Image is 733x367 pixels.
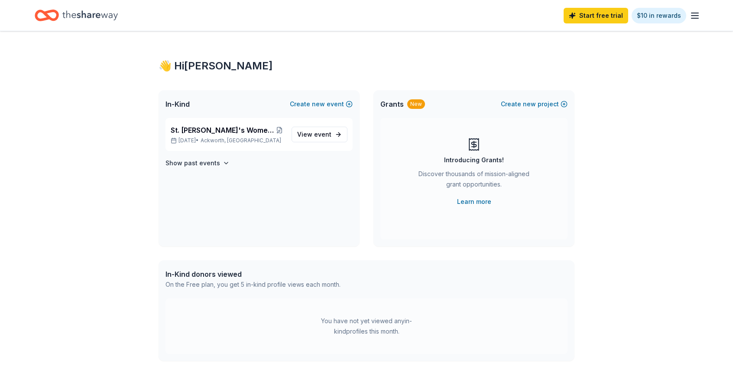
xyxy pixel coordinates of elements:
[165,269,341,279] div: In-Kind donors viewed
[165,279,341,290] div: On the Free plan, you get 5 in-kind profile views each month.
[171,125,274,135] span: St. [PERSON_NAME]'s Women's Auxiliary Bag Bingo
[201,137,281,144] span: Ackworth, [GEOGRAPHIC_DATA]
[501,99,568,109] button: Createnewproject
[380,99,404,109] span: Grants
[292,127,347,142] a: View event
[35,5,118,26] a: Home
[632,8,686,23] a: $10 in rewards
[171,137,285,144] p: [DATE] •
[407,99,425,109] div: New
[457,197,491,207] a: Learn more
[165,158,220,168] h4: Show past events
[312,99,325,109] span: new
[290,99,353,109] button: Createnewevent
[314,131,331,138] span: event
[165,158,230,168] button: Show past events
[297,129,331,140] span: View
[415,169,533,193] div: Discover thousands of mission-aligned grant opportunities.
[312,316,421,337] div: You have not yet viewed any in-kind profiles this month.
[165,99,190,109] span: In-Kind
[444,155,504,165] div: Introducing Grants!
[564,8,628,23] a: Start free trial
[523,99,536,109] span: new
[159,59,574,73] div: 👋 Hi [PERSON_NAME]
